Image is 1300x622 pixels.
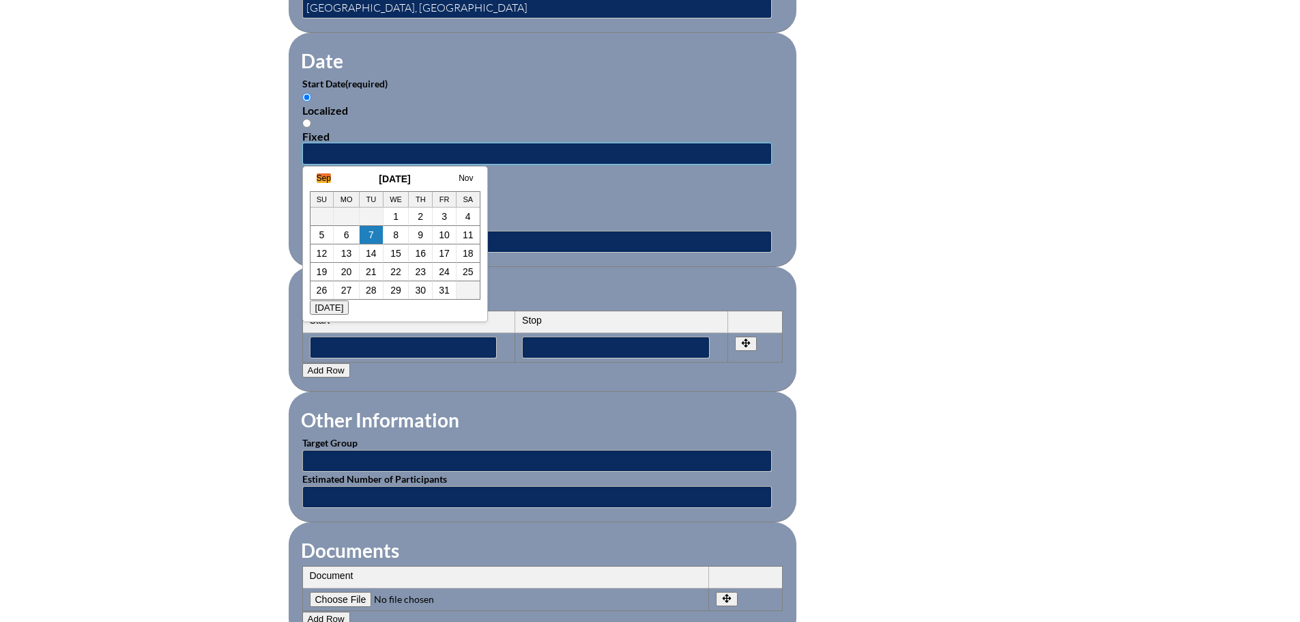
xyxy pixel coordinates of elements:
a: 26 [317,285,328,296]
button: Add Row [302,363,350,378]
a: 11 [463,229,474,240]
a: 16 [415,248,426,259]
a: 9 [418,229,423,240]
a: 10 [439,229,450,240]
th: Tu [360,192,384,208]
a: 31 [439,285,450,296]
div: Fixed [302,218,783,231]
th: Stop [515,311,728,333]
div: Localized [302,104,783,117]
h3: [DATE] [310,173,480,184]
a: 22 [390,266,401,277]
button: [DATE] [310,300,349,315]
a: 2 [418,211,423,222]
legend: Documents [300,539,401,562]
span: (required) [345,78,388,89]
a: 3 [442,211,447,222]
a: 1 [393,211,399,222]
th: Document [303,567,709,589]
a: 30 [415,285,426,296]
a: Nov [459,173,473,183]
a: 14 [366,248,377,259]
a: 12 [317,248,328,259]
legend: Date [300,49,345,72]
th: Su [310,192,334,208]
a: 19 [317,266,328,277]
a: 15 [390,248,401,259]
th: Sa [457,192,480,208]
a: 8 [393,229,399,240]
a: Sep [317,173,331,183]
label: Estimated Number of Participants [302,473,447,485]
a: 27 [341,285,352,296]
a: 5 [319,229,325,240]
th: We [384,192,409,208]
a: 25 [463,266,474,277]
legend: Periods [300,283,368,307]
a: 4 [465,211,471,222]
a: 20 [341,266,352,277]
th: Th [409,192,433,208]
th: Mo [334,192,360,208]
a: 21 [366,266,377,277]
th: Start [303,311,516,333]
div: Fixed [302,130,783,143]
a: 6 [344,229,349,240]
label: Target Group [302,437,358,449]
a: 29 [390,285,401,296]
label: End Date [302,166,383,178]
a: 13 [341,248,352,259]
label: Start Date [302,78,388,89]
a: 23 [415,266,426,277]
a: 28 [366,285,377,296]
legend: Other Information [300,408,461,432]
input: Fixed [302,119,311,128]
a: 7 [369,229,374,240]
a: 24 [439,266,450,277]
input: Localized [302,93,311,102]
th: Fr [433,192,457,208]
div: Localized [302,192,783,205]
a: 17 [439,248,450,259]
a: 18 [463,248,474,259]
